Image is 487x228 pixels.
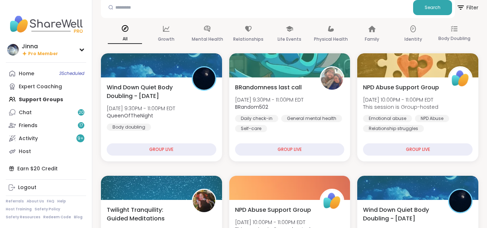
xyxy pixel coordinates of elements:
span: BRandomness last call [235,83,302,92]
p: Identity [404,35,422,44]
img: BRandom502 [321,67,343,90]
span: NPD Abuse Support Group [235,206,311,214]
img: QueenOfTheNight [193,67,215,90]
a: Chat20 [6,106,86,119]
div: Expert Coaching [19,83,62,90]
span: Twilight Tranquility: Guided Meditations [107,206,184,223]
img: ShareWell [449,67,471,90]
div: Logout [18,184,36,191]
div: GROUP LIVE [107,143,216,156]
img: ShareWell Nav Logo [6,12,86,37]
span: This session is Group-hosted [363,103,438,111]
img: ShareWell [321,190,343,212]
a: Referrals [6,199,24,204]
a: Activity9+ [6,132,86,145]
p: Body Doubling [438,34,470,43]
span: [DATE] 10:00PM - 11:00PM EDT [363,96,438,103]
span: Wind Down Quiet Body Doubling - [DATE] [107,83,184,100]
span: Search [425,4,440,11]
img: Jasmine95 [193,190,215,212]
p: Relationships [233,35,264,44]
img: Jinna [7,44,19,55]
div: Self-care [235,125,267,132]
a: Expert Coaching [6,80,86,93]
img: QueenOfTheNight [449,190,471,212]
div: Jinna [22,43,58,50]
a: Host [6,145,86,158]
p: Growth [158,35,174,44]
div: Earn $20 Credit [6,162,86,175]
p: All [108,35,142,44]
span: 17 [79,122,83,129]
div: Daily check-in [235,115,278,122]
a: Home3Scheduled [6,67,86,80]
a: Safety Policy [35,207,60,212]
b: QueenOfTheNight [107,112,153,119]
a: Help [57,199,66,204]
a: Safety Resources [6,215,40,220]
div: Relationship struggles [363,125,424,132]
span: [DATE] 10:00PM - 11:00PM EDT [235,219,310,226]
a: Redeem Code [43,215,71,220]
div: NPD Abuse [415,115,449,122]
div: Activity [19,135,38,142]
span: NPD Abuse Support Group [363,83,439,92]
a: Friends17 [6,119,86,132]
div: Emotional abuse [363,115,412,122]
span: 20 [79,109,84,116]
p: Physical Health [314,35,348,44]
b: BRandom502 [235,103,268,111]
div: Body doubling [107,124,151,131]
div: General mental health [281,115,342,122]
span: Pro Member [28,51,58,57]
span: Wind Down Quiet Body Doubling - [DATE] [363,206,440,223]
div: GROUP LIVE [363,143,473,156]
p: Mental Health [192,35,223,44]
span: [DATE] 9:30PM - 11:00PM EDT [107,105,175,112]
p: Family [365,35,379,44]
div: Chat [19,109,32,116]
div: Host [19,148,31,155]
a: About Us [27,199,44,204]
span: 9 + [78,135,84,142]
div: GROUP LIVE [235,143,345,156]
span: 3 Scheduled [59,71,84,76]
p: Life Events [278,35,301,44]
a: FAQ [47,199,54,204]
a: Blog [74,215,83,220]
div: Friends [19,122,37,129]
a: Host Training [6,207,32,212]
a: Logout [6,181,86,194]
span: [DATE] 9:30PM - 11:00PM EDT [235,96,304,103]
div: Home [19,70,34,77]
